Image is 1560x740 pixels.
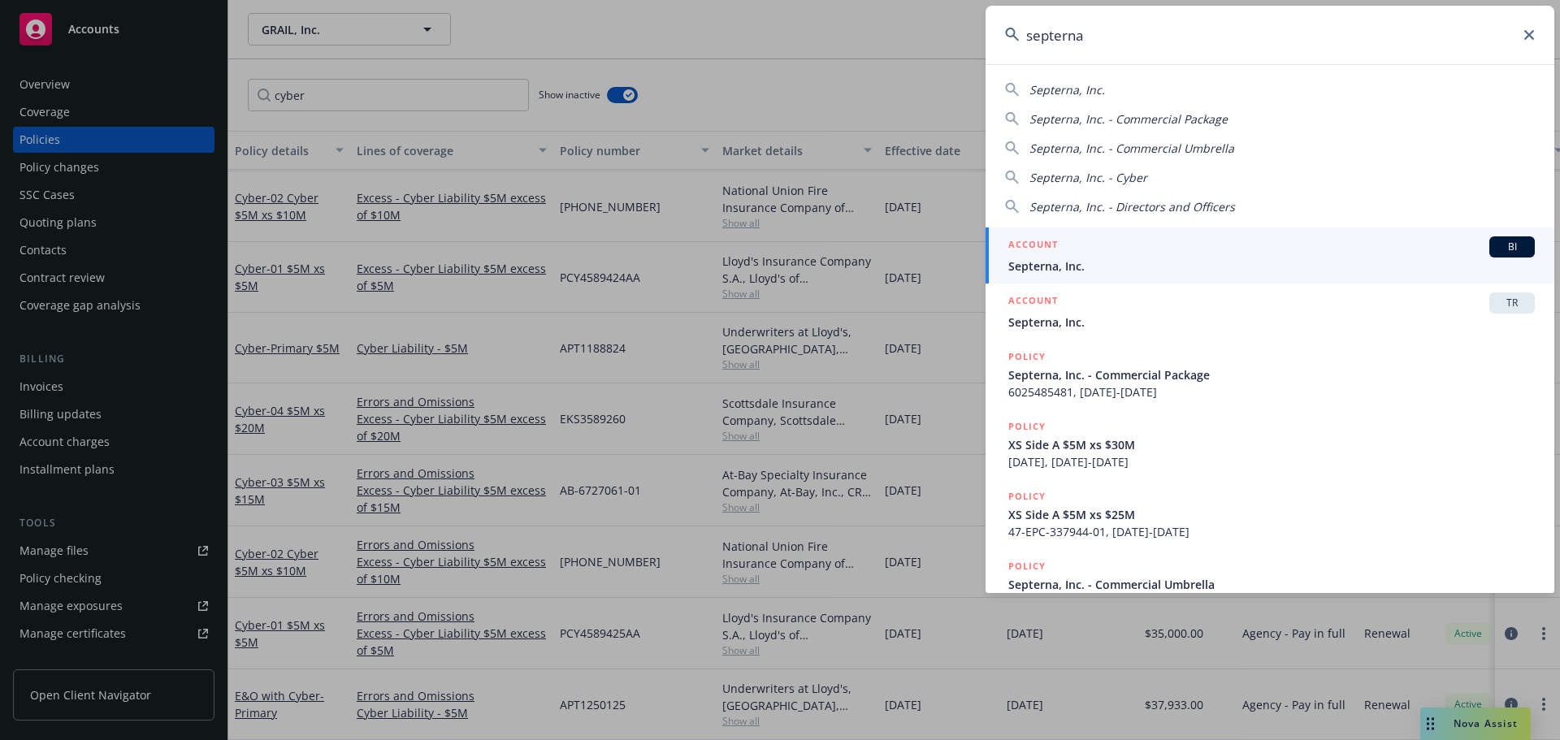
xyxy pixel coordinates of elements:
h5: ACCOUNT [1008,292,1058,312]
a: POLICYXS Side A $5M xs $30M[DATE], [DATE]-[DATE] [986,409,1554,479]
span: Septerna, Inc. - Cyber [1029,170,1147,185]
span: Septerna, Inc. - Directors and Officers [1029,199,1235,214]
a: POLICYSepterna, Inc. - Commercial Package6025485481, [DATE]-[DATE] [986,340,1554,409]
a: ACCOUNTBISepterna, Inc. [986,227,1554,283]
input: Search... [986,6,1554,64]
span: XS Side A $5M xs $25M [1008,506,1535,523]
span: Septerna, Inc. - Commercial Umbrella [1008,576,1535,593]
a: POLICYSepterna, Inc. - Commercial Umbrella [986,549,1554,619]
h5: ACCOUNT [1008,236,1058,256]
a: POLICYXS Side A $5M xs $25M47-EPC-337944-01, [DATE]-[DATE] [986,479,1554,549]
h5: POLICY [1008,418,1046,435]
span: Septerna, Inc. [1029,82,1105,97]
span: Septerna, Inc. - Commercial Package [1029,111,1228,127]
span: XS Side A $5M xs $30M [1008,436,1535,453]
span: Septerna, Inc. [1008,314,1535,331]
span: 6025485481, [DATE]-[DATE] [1008,383,1535,400]
span: Septerna, Inc. - Commercial Package [1008,366,1535,383]
span: [DATE], [DATE]-[DATE] [1008,453,1535,470]
span: Septerna, Inc. [1008,257,1535,275]
h5: POLICY [1008,558,1046,574]
span: BI [1496,240,1528,254]
h5: POLICY [1008,348,1046,365]
span: TR [1496,296,1528,310]
h5: POLICY [1008,488,1046,504]
a: ACCOUNTTRSepterna, Inc. [986,283,1554,340]
span: Septerna, Inc. - Commercial Umbrella [1029,141,1234,156]
span: 47-EPC-337944-01, [DATE]-[DATE] [1008,523,1535,540]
